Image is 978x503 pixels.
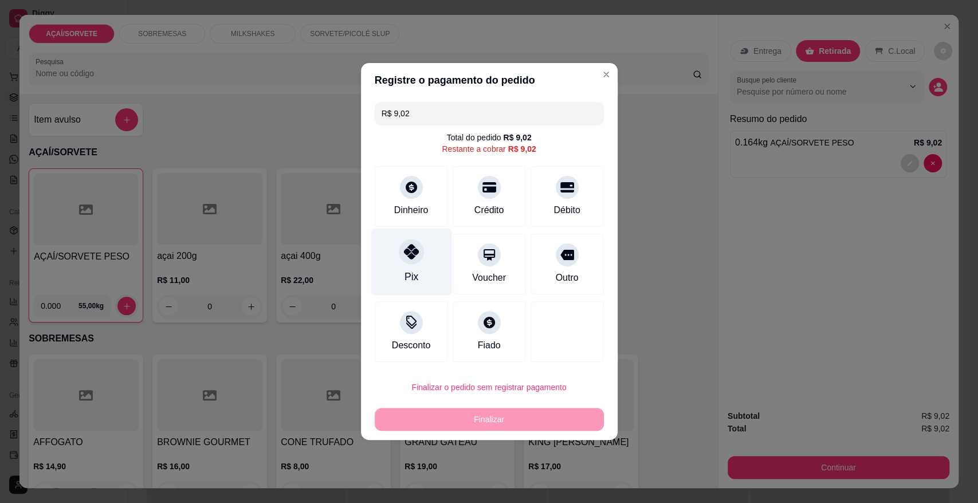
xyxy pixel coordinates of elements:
div: Débito [553,203,580,217]
div: Pix [404,269,418,284]
button: Close [597,65,615,84]
div: Total do pedido [446,132,531,143]
button: Finalizar o pedido sem registrar pagamento [375,376,604,399]
div: Restante a cobrar [442,143,536,155]
div: Voucher [472,271,506,285]
div: Crédito [474,203,504,217]
header: Registre o pagamento do pedido [361,63,618,97]
div: Fiado [477,339,500,352]
div: Outro [555,271,578,285]
input: Ex.: hambúrguer de cordeiro [382,102,597,125]
div: Desconto [392,339,431,352]
div: R$ 9,02 [503,132,531,143]
div: Dinheiro [394,203,429,217]
div: R$ 9,02 [508,143,536,155]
